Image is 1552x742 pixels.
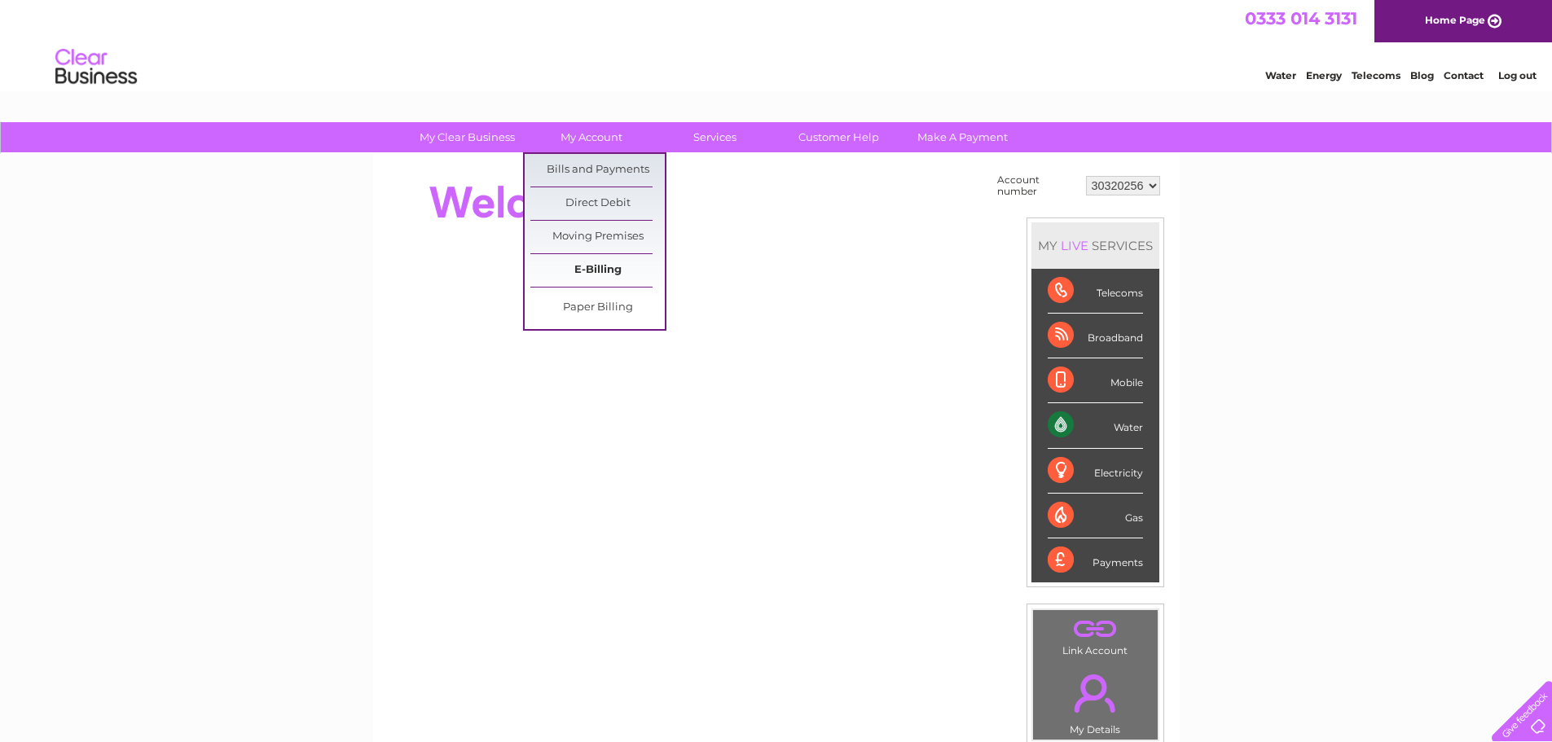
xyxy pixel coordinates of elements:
div: Electricity [1048,449,1143,494]
a: Moving Premises [530,221,665,253]
td: My Details [1032,661,1159,740]
a: Log out [1498,69,1537,81]
a: 0333 014 3131 [1245,8,1357,29]
div: Payments [1048,538,1143,582]
a: Water [1265,69,1296,81]
a: Direct Debit [530,187,665,220]
a: My Clear Business [400,122,534,152]
a: Bills and Payments [530,154,665,187]
td: Link Account [1032,609,1159,661]
img: logo.png [55,42,138,92]
div: Water [1048,403,1143,448]
a: Paper Billing [530,292,665,324]
div: Gas [1048,494,1143,538]
div: MY SERVICES [1031,222,1159,269]
a: Services [648,122,782,152]
a: E-Billing [530,254,665,287]
div: LIVE [1057,238,1092,253]
a: My Account [524,122,658,152]
a: Energy [1306,69,1342,81]
div: Telecoms [1048,269,1143,314]
div: Clear Business is a trading name of Verastar Limited (registered in [GEOGRAPHIC_DATA] No. 3667643... [392,9,1162,79]
a: . [1037,614,1154,643]
a: Blog [1410,69,1434,81]
td: Account number [993,170,1082,201]
a: Make A Payment [895,122,1030,152]
a: Telecoms [1352,69,1400,81]
a: Customer Help [772,122,906,152]
div: Broadband [1048,314,1143,358]
a: . [1037,665,1154,722]
a: Contact [1444,69,1484,81]
div: Mobile [1048,358,1143,403]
